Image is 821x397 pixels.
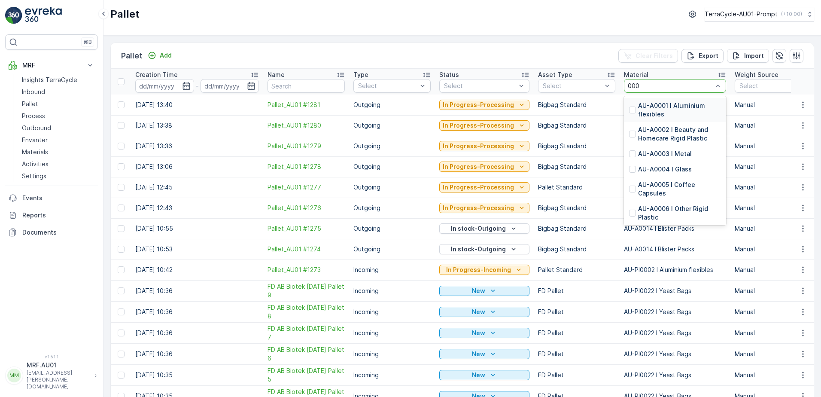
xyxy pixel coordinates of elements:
td: [DATE] 13:06 [131,156,263,177]
button: In Progress-Processing [439,141,529,151]
td: [DATE] 13:38 [131,115,263,136]
p: In stock-Outgoing [451,245,506,253]
input: dd/mm/yyyy [135,79,194,93]
p: AU-A0001 I Aluminium flexibles [638,101,721,119]
p: Export [699,52,718,60]
p: Manual [735,287,812,295]
p: New [472,329,485,337]
p: Select [739,82,799,90]
p: Manual [735,121,812,130]
p: Outgoing [353,183,431,192]
p: Outgoing [353,142,431,150]
a: FD AB Biotek 06.10.2025 Pallet 6 [268,345,345,363]
p: Manual [735,350,812,358]
p: Manual [735,101,812,109]
span: FD AB Biotek [DATE] Pallet 6 [268,345,345,363]
button: In Progress-Processing [439,182,529,192]
a: Settings [18,170,98,182]
button: In Progress-Incoming [439,265,529,275]
p: In stock-Outgoing [451,224,506,233]
p: Process [22,112,45,120]
p: Outgoing [353,101,431,109]
button: In Progress-Processing [439,162,529,172]
p: In Progress-Processing [443,183,514,192]
p: Outgoing [353,204,431,212]
div: Toggle Row Selected [118,308,125,315]
p: New [472,308,485,316]
p: Incoming [353,287,431,295]
p: - [196,81,199,91]
p: Envanter [22,136,48,144]
td: [DATE] 10:42 [131,260,263,280]
div: Toggle Row Selected [118,372,125,379]
p: Incoming [353,308,431,316]
button: Add [144,50,175,61]
p: Outgoing [353,121,431,130]
p: ⌘B [83,39,92,46]
button: TerraCycle-AU01-Prompt(+10:00) [705,7,814,21]
p: Status [439,70,459,79]
p: FD Pallet [538,350,615,358]
a: FD AB Biotek 06.10.2025 Pallet 5 [268,366,345,384]
p: Manual [735,142,812,150]
p: Select [444,82,516,90]
a: Materials [18,146,98,158]
p: Events [22,194,94,202]
p: Bigbag Standard [538,142,615,150]
div: Toggle Row Selected [118,225,125,232]
p: Manual [735,224,812,233]
a: Pallet_AU01 #1276 [268,204,345,212]
p: AU-A0002 I Beauty and Homecare Rigid Plastic [638,125,721,143]
p: AU-PI0022 I Yeast Bags [624,308,726,316]
button: Import [727,49,769,63]
p: Material [624,70,648,79]
a: Pallet [18,98,98,110]
span: Pallet_AU01 #1273 [268,266,345,274]
p: Outgoing [353,162,431,171]
td: [DATE] 10:36 [131,343,263,364]
p: Settings [22,172,46,180]
button: New [439,286,529,296]
a: Pallet_AU01 #1279 [268,142,345,150]
p: Manual [735,162,812,171]
p: Pallet [110,7,140,21]
p: In Progress-Processing [443,204,514,212]
p: AU-PI0002 I Aluminium flexibles [624,266,726,274]
p: In Progress-Processing [443,101,514,109]
p: AU-PI0022 I Yeast Bags [624,350,726,358]
p: FD Pallet [538,371,615,379]
p: FD Pallet [538,287,615,295]
button: In Progress-Processing [439,120,529,131]
p: AU-A0014 I Blister Packs [624,245,726,253]
td: [DATE] 10:36 [131,301,263,322]
a: Pallet_AU01 #1281 [268,101,345,109]
p: Incoming [353,329,431,337]
div: MM [7,369,21,382]
div: Toggle Row Selected [118,101,125,108]
a: Pallet_AU01 #1280 [268,121,345,130]
img: logo [5,7,22,24]
button: New [439,328,529,338]
a: Pallet_AU01 #1278 [268,162,345,171]
a: Outbound [18,122,98,134]
p: Inbound [22,88,45,96]
p: AU-A0014 I Blister Packs [624,224,726,233]
p: AU-A0006 I Other Rigid Plastic [638,205,721,222]
input: dd/mm/yyyy [201,79,259,93]
p: Bigbag Standard [538,224,615,233]
a: FD AB Biotek 06.10.2025 Pallet 8 [268,303,345,321]
a: Pallet_AU01 #1275 [268,224,345,233]
span: v 1.51.1 [5,354,98,359]
p: Bigbag Standard [538,162,615,171]
td: [DATE] 10:53 [131,239,263,260]
p: Manual [735,308,812,316]
div: Toggle Row Selected [118,184,125,191]
button: Clear Filters [618,49,678,63]
a: Pallet_AU01 #1277 [268,183,345,192]
p: Bigbag Standard [538,101,615,109]
td: [DATE] 10:55 [131,218,263,239]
